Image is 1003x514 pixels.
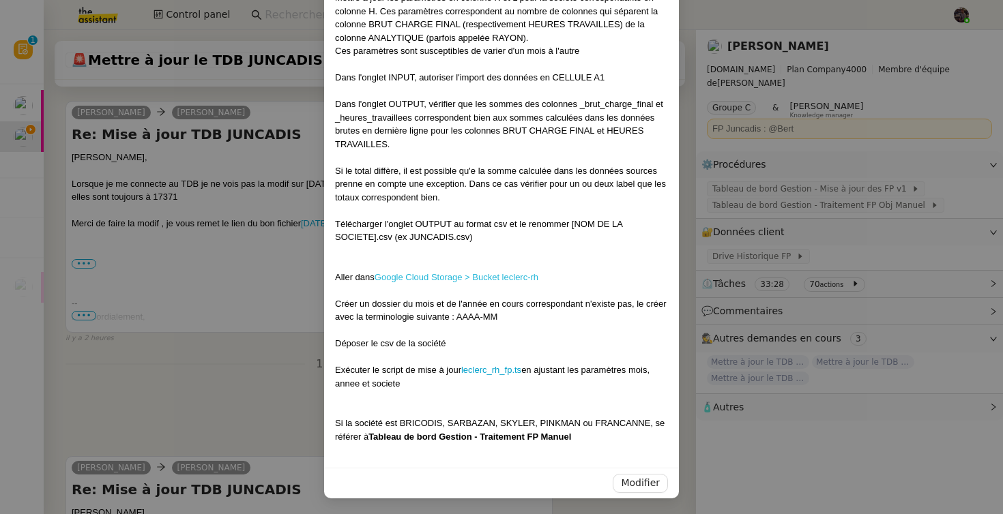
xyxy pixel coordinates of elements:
div: Dans l'onglet INPUT, autoriser l'import des données en CELLULE A1 [335,71,668,85]
div: Déposer le csv de la société [335,337,668,350]
div: Aller dans [335,271,668,284]
div: Créer un dossier du mois et de l'année en cours correspondant n'existe pas, le créer avec la term... [335,297,668,324]
div: Télécharger l'onglet OUTPUT au format csv et le renommer [NOM DE LA SOCIETE].csv (ex JUNCADIS.csv) [335,217,668,244]
div: Ces paramètres sont susceptibles de varier d'un mois à l'autre [335,44,668,58]
span: Modifier [621,475,660,491]
div: Dans l'onglet OUTPUT, vérifier que les sommes des colonnes _brut_charge_final et _heures_travaill... [335,97,668,151]
div: Exécuter le script de mise à jour en ajustant les paramètres mois, annee et societe [335,363,668,390]
a: leclerc_rh_fp.ts [461,365,521,375]
a: Google Cloud Storage > Bucket leclerc-rh [375,272,538,282]
strong: Tableau de bord Gestion - Traitement FP Manuel [368,432,571,442]
div: Si la société est BRICODIS, SARBAZAN, SKYLER, PINKMAN ou FRANCANNE, se référer à [335,417,668,443]
button: Modifier [613,474,668,493]
div: Si le total diffère, il est possible qu'e la somme calculée dans les données sources prenne en co... [335,164,668,205]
